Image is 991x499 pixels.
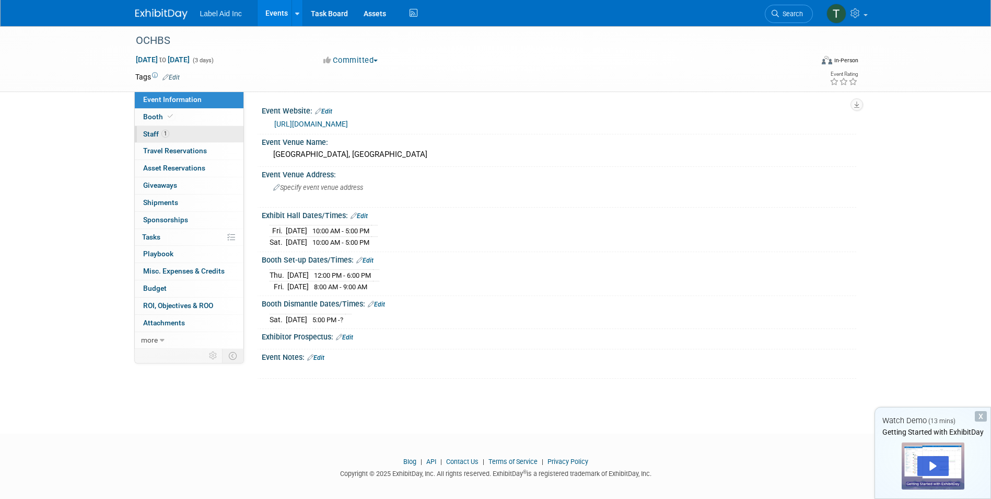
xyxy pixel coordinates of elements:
[875,415,990,426] div: Watch Demo
[135,212,243,229] a: Sponsorships
[270,281,287,292] td: Fri.
[446,458,479,466] a: Contact Us
[830,72,858,77] div: Event Rating
[192,57,214,64] span: (3 days)
[262,252,856,266] div: Booth Set-up Dates/Times:
[262,349,856,363] div: Event Notes:
[368,301,385,308] a: Edit
[340,316,343,324] span: ?
[143,164,205,172] span: Asset Reservations
[135,92,243,108] a: Event Information
[312,227,369,235] span: 10:00 AM - 5:00 PM
[480,458,487,466] span: |
[779,10,803,18] span: Search
[351,212,368,220] a: Edit
[143,198,178,207] span: Shipments
[204,349,223,362] td: Personalize Event Tab Strip
[162,74,180,81] a: Edit
[262,134,856,148] div: Event Venue Name:
[875,427,990,437] div: Getting Started with ExhibitDay
[161,130,169,138] span: 1
[438,458,445,466] span: |
[135,9,188,19] img: ExhibitDay
[314,271,371,279] span: 12:00 PM - 6:00 PM
[143,284,167,292] span: Budget
[143,249,173,258] span: Playbook
[262,296,856,310] div: Booth Dismantle Dates/Times:
[143,95,202,104] span: Event Information
[135,229,243,246] a: Tasks
[132,31,797,50] div: OCHBS
[418,458,425,466] span: |
[928,417,955,425] span: (13 mins)
[135,143,243,160] a: Travel Reservations
[168,114,173,119] i: Booth reservation complete
[262,167,856,180] div: Event Venue Address:
[135,109,243,126] a: Booth
[286,314,307,325] td: [DATE]
[222,349,243,362] td: Toggle Event Tabs
[826,4,846,24] img: Tyler Schmid
[135,246,243,263] a: Playbook
[312,316,343,324] span: 5:00 PM -
[135,72,180,82] td: Tags
[135,55,190,64] span: [DATE] [DATE]
[488,458,538,466] a: Terms of Service
[307,354,324,361] a: Edit
[315,108,332,115] a: Edit
[143,301,213,310] span: ROI, Objectives & ROO
[143,112,175,121] span: Booth
[135,332,243,349] a: more
[403,458,416,466] a: Blog
[262,329,856,343] div: Exhibitor Prospectus:
[142,233,160,241] span: Tasks
[143,267,225,275] span: Misc. Expenses & Credits
[135,195,243,211] a: Shipments
[135,280,243,297] a: Budget
[547,458,588,466] a: Privacy Policy
[286,225,307,237] td: [DATE]
[200,9,242,18] span: Label Aid Inc
[262,103,856,117] div: Event Website:
[765,5,813,23] a: Search
[751,54,859,70] div: Event Format
[274,120,348,128] a: [URL][DOMAIN_NAME]
[262,208,856,221] div: Exhibit Hall Dates/Times:
[320,55,382,66] button: Committed
[143,319,185,327] span: Attachments
[135,126,243,143] a: Staff1
[270,146,848,163] div: [GEOGRAPHIC_DATA], [GEOGRAPHIC_DATA]
[975,411,987,422] div: Dismiss
[141,336,158,344] span: more
[286,237,307,248] td: [DATE]
[270,225,286,237] td: Fri.
[135,263,243,280] a: Misc. Expenses & Credits
[523,469,527,475] sup: ®
[287,281,309,292] td: [DATE]
[135,315,243,332] a: Attachments
[273,184,363,191] span: Specify event venue address
[336,334,353,341] a: Edit
[158,55,168,64] span: to
[287,270,309,281] td: [DATE]
[834,56,858,64] div: In-Person
[822,56,832,64] img: Format-Inperson.png
[135,160,243,177] a: Asset Reservations
[356,257,374,264] a: Edit
[270,270,287,281] td: Thu.
[135,177,243,194] a: Giveaways
[539,458,546,466] span: |
[143,216,188,224] span: Sponsorships
[270,314,286,325] td: Sat.
[312,239,369,246] span: 10:00 AM - 5:00 PM
[143,181,177,189] span: Giveaways
[143,146,207,155] span: Travel Reservations
[426,458,436,466] a: API
[135,298,243,314] a: ROI, Objectives & ROO
[314,283,367,291] span: 8:00 AM - 9:00 AM
[270,237,286,248] td: Sat.
[143,130,169,138] span: Staff
[917,456,949,476] div: Play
